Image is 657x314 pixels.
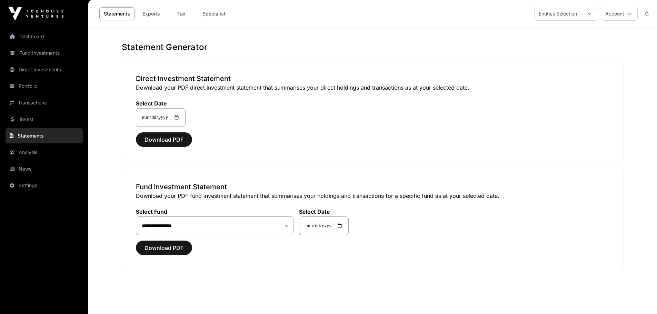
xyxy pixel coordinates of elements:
[6,29,83,44] a: Dashboard
[136,139,192,146] a: Download PDF
[136,182,610,192] h3: Fund Investment Statement
[136,241,192,255] button: Download PDF
[6,128,83,143] a: Statements
[122,42,624,53] h1: Statement Generator
[145,135,183,144] span: Download PDF
[136,192,610,200] p: Download your PDF fund investment statement that summarises your holdings and transactions for a ...
[168,7,195,20] a: Tax
[6,79,83,94] a: Portfolio
[535,7,581,20] div: Entities Selection
[623,281,657,314] iframe: Chat Widget
[136,132,192,147] button: Download PDF
[6,161,83,176] a: News
[136,247,192,254] a: Download PDF
[145,244,183,252] span: Download PDF
[6,45,83,61] a: Fund Investments
[8,7,63,21] img: Icehouse Ventures Logo
[299,208,349,215] label: Select Date
[6,95,83,110] a: Transactions
[136,208,294,215] label: Select Fund
[6,62,83,77] a: Direct Investments
[198,7,230,20] a: Specialist
[137,7,165,20] a: Exports
[6,145,83,160] a: Analysis
[136,83,610,92] p: Download your PDF direct investment statement that summarises your direct holdings and transactio...
[99,7,135,20] a: Statements
[6,112,83,127] a: Invest
[6,178,83,193] a: Settings
[136,100,186,107] label: Select Date
[601,7,638,21] button: Account
[136,74,610,83] h3: Direct Investment Statement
